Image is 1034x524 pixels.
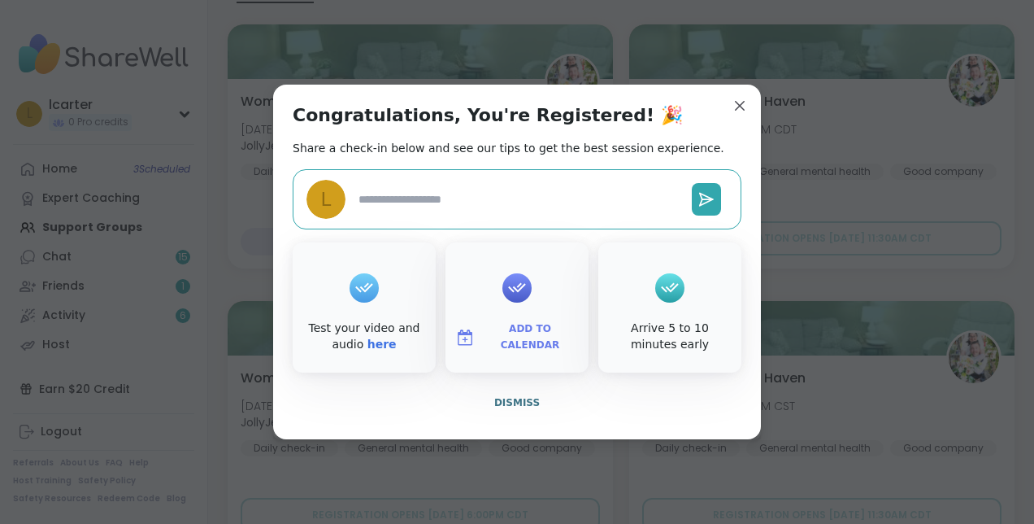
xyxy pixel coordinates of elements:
button: Dismiss [293,386,741,420]
span: Dismiss [494,397,540,408]
span: l [321,186,332,214]
img: ShareWell Logomark [455,328,475,347]
h1: Congratulations, You're Registered! 🎉 [293,104,683,127]
span: Add to Calendar [481,321,579,353]
button: Add to Calendar [449,321,585,355]
h2: Share a check-in below and see our tips to get the best session experience. [293,140,724,156]
div: Test your video and audio [296,321,432,352]
a: here [367,338,397,351]
div: Arrive 5 to 10 minutes early [602,321,738,352]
